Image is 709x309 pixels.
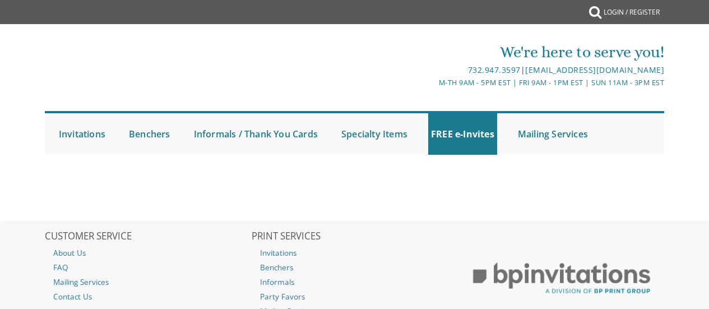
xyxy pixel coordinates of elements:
a: Specialty Items [339,113,410,155]
a: Mailing Services [515,113,591,155]
a: Invitations [252,246,457,260]
a: FREE e-Invites [428,113,497,155]
a: Informals [252,275,457,289]
img: BP Print Group [459,253,665,303]
a: [EMAIL_ADDRESS][DOMAIN_NAME] [525,64,664,75]
a: Benchers [252,260,457,275]
a: About Us [45,246,251,260]
h2: PRINT SERVICES [252,231,457,242]
a: 732.947.3597 [468,64,521,75]
div: We're here to serve you! [252,41,664,63]
a: FAQ [45,260,251,275]
a: Informals / Thank You Cards [191,113,321,155]
h2: CUSTOMER SERVICE [45,231,251,242]
a: Mailing Services [45,275,251,289]
a: Benchers [126,113,173,155]
a: Invitations [56,113,108,155]
div: M-Th 9am - 5pm EST | Fri 9am - 1pm EST | Sun 11am - 3pm EST [252,77,664,89]
a: Contact Us [45,289,251,304]
div: | [252,63,664,77]
a: Party Favors [252,289,457,304]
